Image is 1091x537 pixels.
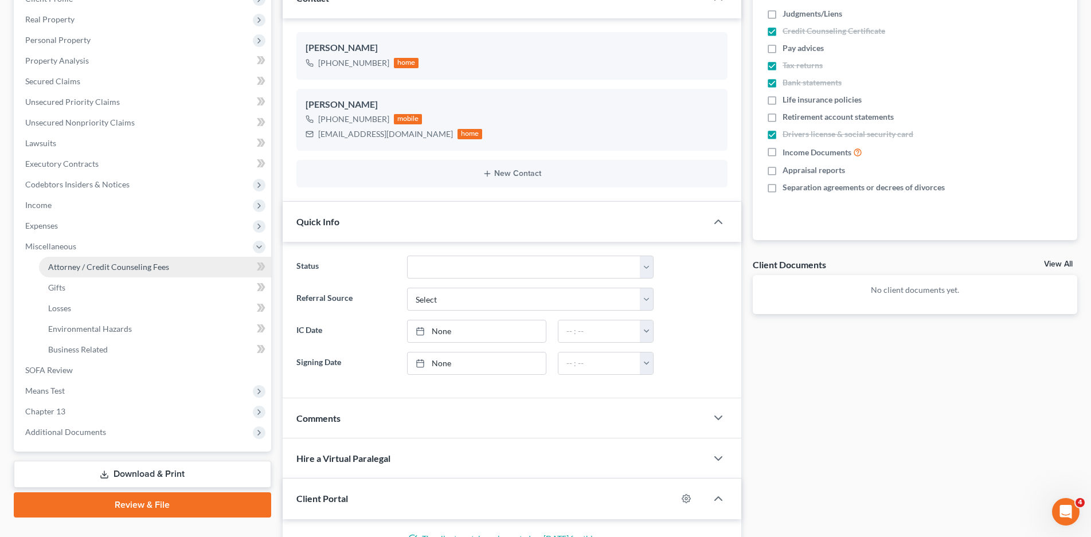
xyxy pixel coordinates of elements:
a: Property Analysis [16,50,271,71]
span: Chapter 13 [25,406,65,416]
div: mobile [394,114,423,124]
span: Secured Claims [25,76,80,86]
span: Real Property [25,14,75,24]
span: Attorney / Credit Counseling Fees [48,262,169,272]
span: Income Documents [783,147,851,158]
span: Expenses [25,221,58,230]
span: Quick Info [296,216,339,227]
span: Pay advices [783,42,824,54]
span: Business Related [48,344,108,354]
input: -- : -- [558,352,641,374]
div: Client Documents [753,258,826,271]
label: Status [291,256,401,279]
p: No client documents yet. [762,284,1068,296]
a: None [408,320,546,342]
a: None [408,352,546,374]
span: Client Portal [296,493,348,504]
a: Attorney / Credit Counseling Fees [39,257,271,277]
span: Life insurance policies [783,94,862,105]
span: Executory Contracts [25,159,99,168]
a: Executory Contracts [16,154,271,174]
a: Review & File [14,492,271,518]
a: Gifts [39,277,271,298]
a: SOFA Review [16,360,271,381]
span: Appraisal reports [783,164,845,176]
span: 4 [1076,498,1085,507]
span: Separation agreements or decrees of divorces [783,182,945,193]
span: Additional Documents [25,427,106,437]
a: Environmental Hazards [39,319,271,339]
input: -- : -- [558,320,641,342]
label: Signing Date [291,352,401,375]
span: Hire a Virtual Paralegal [296,453,390,464]
span: Unsecured Nonpriority Claims [25,117,135,127]
span: Means Test [25,386,65,395]
span: Personal Property [25,35,91,45]
a: Secured Claims [16,71,271,92]
a: Unsecured Priority Claims [16,92,271,112]
label: IC Date [291,320,401,343]
span: Credit Counseling Certificate [783,25,885,37]
span: Unsecured Priority Claims [25,97,120,107]
span: Losses [48,303,71,313]
div: [PHONE_NUMBER] [318,57,389,69]
button: New Contact [306,169,718,178]
span: Judgments/Liens [783,8,842,19]
a: View All [1044,260,1073,268]
div: [PERSON_NAME] [306,98,718,112]
div: [PHONE_NUMBER] [318,113,389,125]
div: [PERSON_NAME] [306,41,718,55]
span: Drivers license & social security card [783,128,913,140]
span: Income [25,200,52,210]
a: Losses [39,298,271,319]
span: Gifts [48,283,65,292]
a: Lawsuits [16,133,271,154]
a: Download & Print [14,461,271,488]
span: SOFA Review [25,365,73,375]
span: Tax returns [783,60,823,71]
iframe: Intercom live chat [1052,498,1080,526]
span: Environmental Hazards [48,324,132,334]
span: Bank statements [783,77,842,88]
div: home [394,58,419,68]
span: Lawsuits [25,138,56,148]
span: Miscellaneous [25,241,76,251]
span: Property Analysis [25,56,89,65]
div: home [457,129,483,139]
span: Codebtors Insiders & Notices [25,179,130,189]
a: Business Related [39,339,271,360]
span: Retirement account statements [783,111,894,123]
label: Referral Source [291,288,401,311]
span: Comments [296,413,341,424]
div: [EMAIL_ADDRESS][DOMAIN_NAME] [318,128,453,140]
a: Unsecured Nonpriority Claims [16,112,271,133]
